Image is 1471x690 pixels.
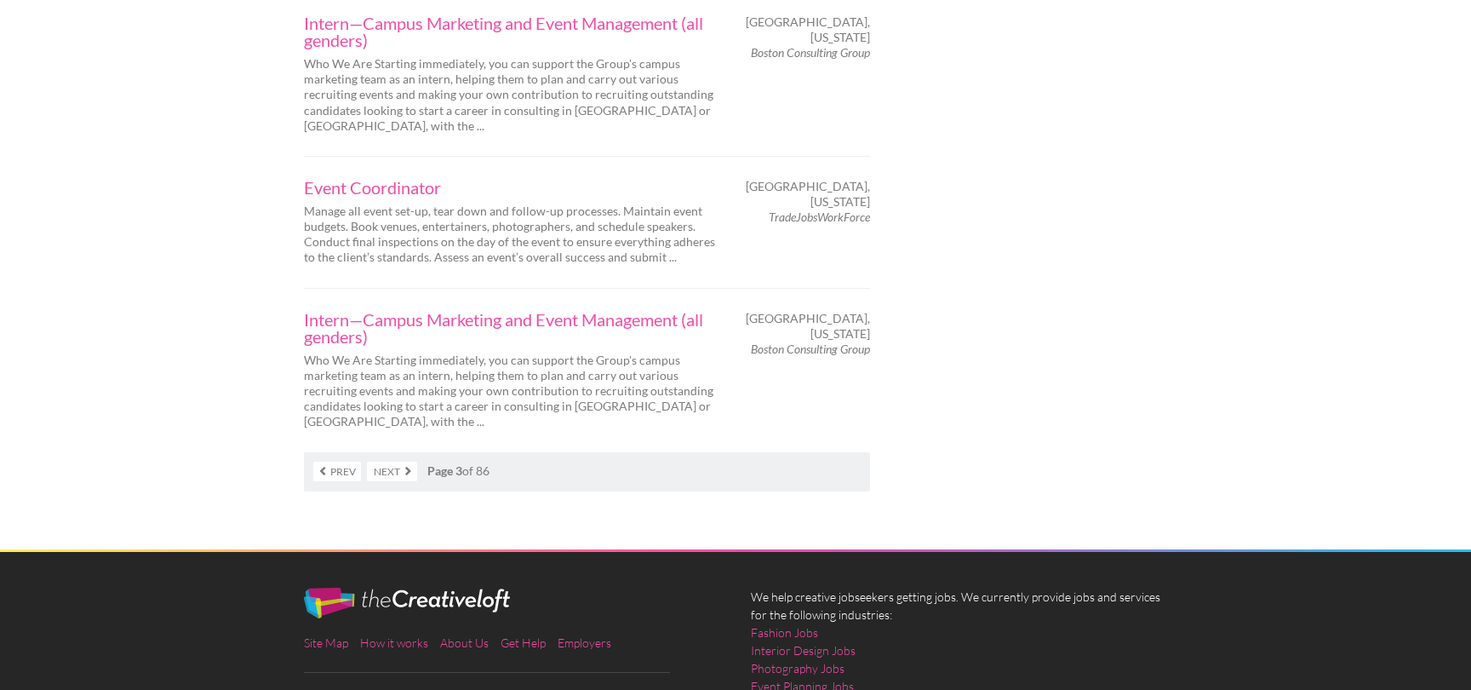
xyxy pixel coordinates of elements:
a: Interior Design Jobs [751,641,856,659]
a: How it works [360,635,428,650]
em: TradeJobsWorkForce [769,210,870,224]
a: Photography Jobs [751,659,844,677]
a: About Us [440,635,489,650]
a: Intern—Campus Marketing and Event Management (all genders) [304,311,721,345]
a: Fashion Jobs [751,624,818,641]
em: Boston Consulting Group [751,342,870,356]
p: Who We Are Starting immediately, you can support the Group's campus marketing team as an intern, ... [304,56,721,134]
a: Next [367,462,417,481]
strong: Page 3 [427,463,462,478]
p: Manage all event set-up, tear down and follow-up processes. Maintain event budgets. Book venues, ... [304,204,721,266]
span: [GEOGRAPHIC_DATA], [US_STATE] [746,14,870,45]
img: The Creative Loft [304,588,510,618]
a: Prev [313,462,361,481]
a: Get Help [501,635,546,650]
a: Employers [558,635,611,650]
em: Boston Consulting Group [751,45,870,60]
span: [GEOGRAPHIC_DATA], [US_STATE] [746,311,870,342]
span: [GEOGRAPHIC_DATA], [US_STATE] [746,179,870,210]
a: Intern—Campus Marketing and Event Management (all genders) [304,14,721,49]
a: Site Map [304,635,348,650]
a: Event Coordinator [304,179,721,196]
nav: of 86 [304,452,870,492]
p: Who We Are Starting immediately, you can support the Group's campus marketing team as an intern, ... [304,353,721,430]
